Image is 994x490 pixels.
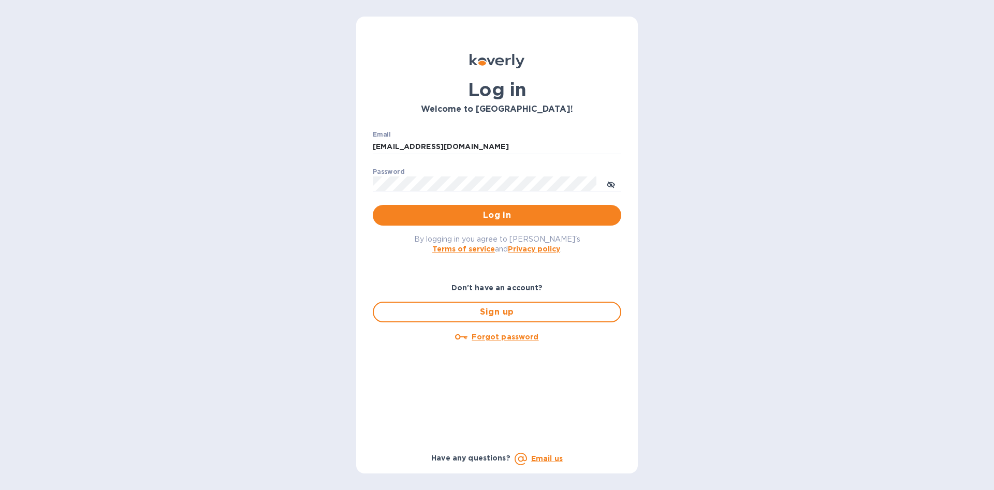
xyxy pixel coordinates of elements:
[373,205,621,226] button: Log in
[373,105,621,114] h3: Welcome to [GEOGRAPHIC_DATA]!
[531,454,563,463] a: Email us
[470,54,524,68] img: Koverly
[431,454,510,462] b: Have any questions?
[381,209,613,221] span: Log in
[432,245,495,253] a: Terms of service
[373,131,391,138] label: Email
[451,284,543,292] b: Don't have an account?
[373,139,621,155] input: Enter email address
[508,245,560,253] a: Privacy policy
[601,173,621,194] button: toggle password visibility
[373,169,404,175] label: Password
[414,235,580,253] span: By logging in you agree to [PERSON_NAME]'s and .
[472,333,538,341] u: Forgot password
[373,79,621,100] h1: Log in
[382,306,612,318] span: Sign up
[373,302,621,322] button: Sign up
